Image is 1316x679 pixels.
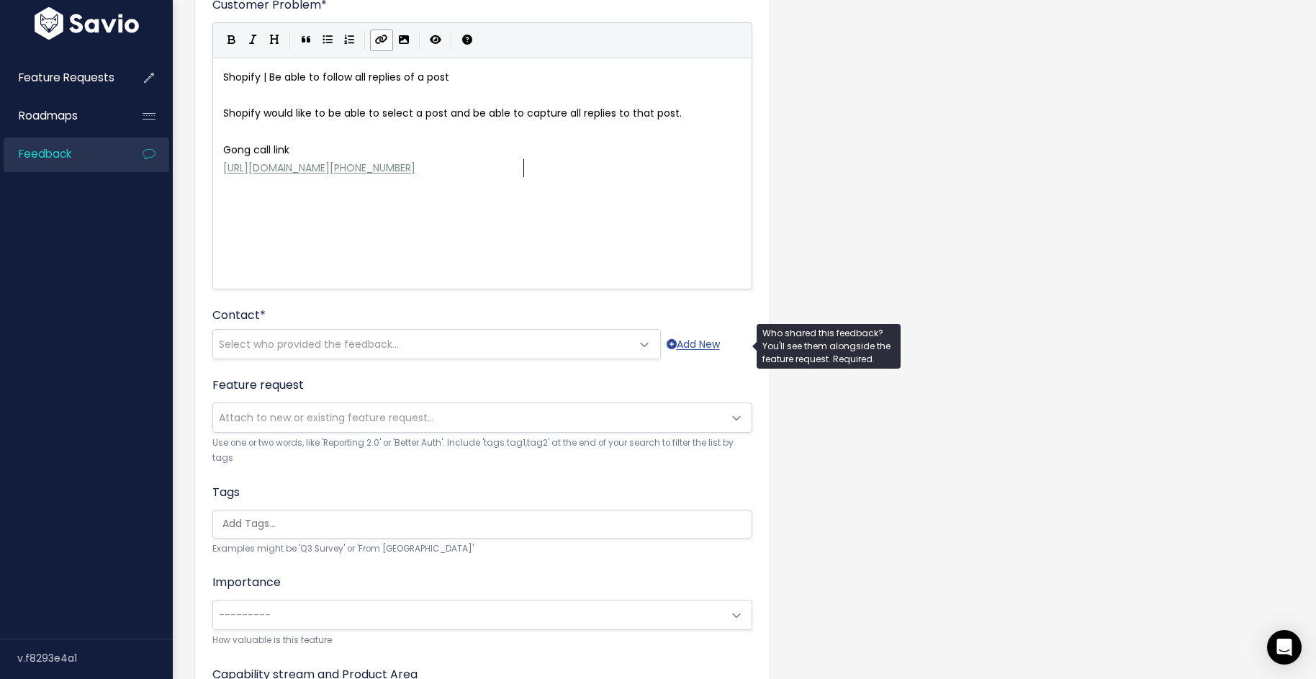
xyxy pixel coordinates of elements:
span: Select who provided the feedback... [219,337,399,351]
small: Examples might be 'Q3 Survey' or 'From [GEOGRAPHIC_DATA]' [212,541,752,557]
div: Who shared this feedback? You'll see them alongside the feature request. Required. [757,324,901,369]
span: Shopify would like to be able to select a post and be able to capture all replies to that post. [223,106,682,120]
div: Open Intercom Messenger [1267,630,1302,665]
label: Importance [212,574,281,591]
span: [URL][DOMAIN_NAME][PHONE_NUMBER] [223,161,415,175]
i: | [364,31,366,49]
span: --------- [219,608,271,622]
button: Create Link [370,30,393,51]
button: Toggle Preview [425,30,446,51]
span: Gong call link [223,143,289,157]
span: Shopify | Be able to follow all replies of a post [223,70,449,84]
span: Attach to new or existing feature request... [219,410,434,425]
label: Tags [212,484,240,501]
button: Quote [295,30,317,51]
button: Generic List [317,30,338,51]
a: Feature Requests [4,61,120,94]
i: | [289,31,291,49]
span: Feature Requests [19,70,114,85]
a: Add New [667,336,720,354]
a: Feedback [4,138,120,171]
a: Roadmaps [4,99,120,132]
small: How valuable is this feature [212,633,752,648]
label: Contact [212,307,266,324]
i: | [419,31,420,49]
button: Markdown Guide [456,30,478,51]
div: v.f8293e4a1 [17,639,173,677]
button: Numbered List [338,30,360,51]
button: Italic [242,30,263,51]
button: Import an image [393,30,415,51]
button: Bold [220,30,242,51]
span: Roadmaps [19,108,78,123]
i: | [451,31,452,49]
span: Feedback [19,146,71,161]
img: logo-white.9d6f32f41409.svg [31,7,143,40]
button: Heading [263,30,285,51]
input: Add Tags... [217,516,755,531]
label: Feature request [212,377,304,394]
small: Use one or two words, like 'Reporting 2.0' or 'Better Auth'. Include 'tags:tag1,tag2' at the end ... [212,436,752,467]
